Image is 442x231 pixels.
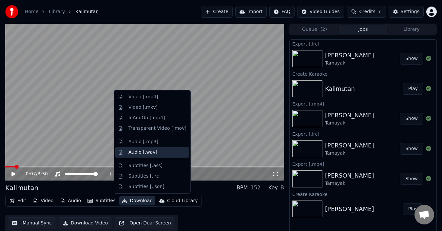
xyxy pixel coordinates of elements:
[339,25,387,34] button: Jobs
[128,173,161,180] div: Subtitles [.lrc]
[167,198,198,204] div: Cloud Library
[7,196,29,205] button: Edit
[235,6,267,18] button: Import
[325,150,374,157] div: Tamayak
[128,183,164,190] div: Subtitles [.json]
[297,6,344,18] button: Video Guides
[325,120,374,126] div: Tamayak
[26,171,36,177] span: 0:07
[59,217,112,229] button: Download Video
[280,184,284,192] div: B
[347,6,386,18] button: Credits7
[290,190,436,198] div: Create Karaoke
[325,84,355,93] div: Kalimutan
[378,9,381,15] span: 7
[128,163,163,169] div: Subtitles [.ass]
[400,173,423,185] button: Show
[38,171,48,177] span: 3:30
[325,111,374,120] div: [PERSON_NAME]
[49,9,65,15] a: Library
[290,100,436,107] div: Export [.mp4]
[403,203,423,215] button: Play
[201,6,233,18] button: Create
[128,125,186,132] div: Transparent Video [.mov]
[359,9,375,15] span: Credits
[237,184,248,192] div: BPM
[5,183,38,192] div: Kalimutan
[250,184,260,192] div: 152
[325,204,374,214] div: [PERSON_NAME]
[268,184,278,192] div: Key
[325,60,374,67] div: Tamayak
[325,180,374,187] div: Tamayak
[128,149,157,156] div: Audio [.wav]
[5,5,18,18] img: youka
[400,113,423,125] button: Show
[290,160,436,168] div: Export [.mp4]
[325,141,374,150] div: [PERSON_NAME]
[85,196,118,205] button: Subtitles
[400,143,423,155] button: Show
[290,130,436,138] div: Export [.lrc]
[400,53,423,65] button: Show
[25,9,99,15] nav: breadcrumb
[30,196,56,205] button: Video
[115,217,175,229] button: Open Dual Screen
[128,115,165,121] div: InAndOn [.mp4]
[401,9,419,15] div: Settings
[320,26,327,33] span: ( 2 )
[389,6,424,18] button: Settings
[414,205,434,224] a: Open chat
[269,6,295,18] button: FAQ
[403,83,423,95] button: Play
[387,25,436,34] button: Library
[128,139,158,145] div: Audio [.mp3]
[26,171,41,177] div: /
[290,25,339,34] button: Queue
[8,217,56,229] button: Manual Sync
[119,196,155,205] button: Download
[290,40,436,48] div: Export [.lrc]
[325,51,374,60] div: [PERSON_NAME]
[75,9,99,15] span: Kalimutan
[290,70,436,78] div: Create Karaoke
[57,196,84,205] button: Audio
[325,171,374,180] div: [PERSON_NAME]
[25,9,38,15] a: Home
[128,104,158,111] div: Video [.mkv]
[128,94,158,100] div: Video [.mp4]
